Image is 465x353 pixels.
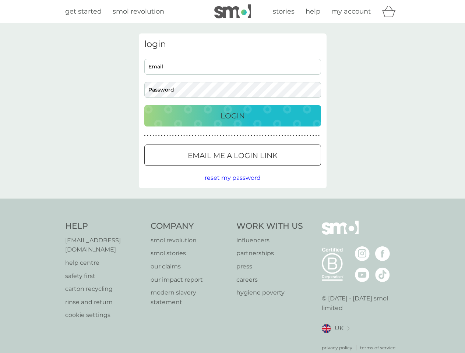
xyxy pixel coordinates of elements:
[236,221,303,232] h4: Work With Us
[144,39,321,50] h3: login
[262,134,264,138] p: ●
[310,134,311,138] p: ●
[151,288,229,307] a: modern slavery statement
[144,105,321,126] button: Login
[205,174,261,181] span: reset my password
[228,134,230,138] p: ●
[151,262,229,271] p: our claims
[360,344,395,351] p: terms of service
[248,134,250,138] p: ●
[347,327,349,331] img: select a new location
[299,134,300,138] p: ●
[355,267,370,282] img: visit the smol Youtube page
[65,258,144,268] a: help centre
[273,6,295,17] a: stories
[172,134,174,138] p: ●
[245,134,247,138] p: ●
[150,134,151,138] p: ●
[318,134,320,138] p: ●
[65,7,102,15] span: get started
[322,344,352,351] a: privacy policy
[65,236,144,254] a: [EMAIL_ADDRESS][DOMAIN_NAME]
[236,288,303,297] a: hygiene poverty
[296,134,297,138] p: ●
[273,134,275,138] p: ●
[307,134,309,138] p: ●
[186,134,188,138] p: ●
[306,6,320,17] a: help
[175,134,176,138] p: ●
[259,134,261,138] p: ●
[236,249,303,258] a: partnerships
[161,134,162,138] p: ●
[195,134,196,138] p: ●
[306,7,320,15] span: help
[375,267,390,282] img: visit the smol Tiktok page
[242,134,244,138] p: ●
[251,134,252,138] p: ●
[214,4,251,18] img: smol
[285,134,286,138] p: ●
[375,246,390,261] img: visit the smol Facebook page
[167,134,168,138] p: ●
[169,134,171,138] p: ●
[276,134,278,138] p: ●
[217,134,219,138] p: ●
[113,7,164,15] span: smol revolution
[158,134,160,138] p: ●
[268,134,269,138] p: ●
[302,134,303,138] p: ●
[322,221,359,246] img: smol
[212,134,213,138] p: ●
[313,134,314,138] p: ●
[331,6,371,17] a: my account
[65,284,144,294] p: carton recycling
[209,134,210,138] p: ●
[234,134,236,138] p: ●
[220,134,221,138] p: ●
[65,310,144,320] a: cookie settings
[287,134,289,138] p: ●
[237,134,238,138] p: ●
[151,275,229,285] a: our impact report
[178,134,179,138] p: ●
[331,7,371,15] span: my account
[231,134,233,138] p: ●
[271,134,272,138] p: ●
[206,134,207,138] p: ●
[151,249,229,258] a: smol stories
[382,4,400,19] div: basket
[273,7,295,15] span: stories
[240,134,241,138] p: ●
[147,134,148,138] p: ●
[290,134,292,138] p: ●
[152,134,154,138] p: ●
[221,110,245,122] p: Login
[151,236,229,245] p: smol revolution
[65,271,144,281] p: safety first
[144,134,146,138] p: ●
[214,134,216,138] p: ●
[282,134,283,138] p: ●
[236,262,303,271] a: press
[335,324,344,333] span: UK
[205,173,261,183] button: reset my password
[279,134,281,138] p: ●
[65,221,144,232] h4: Help
[113,6,164,17] a: smol revolution
[265,134,266,138] p: ●
[236,236,303,245] a: influencers
[203,134,205,138] p: ●
[223,134,224,138] p: ●
[322,294,400,313] p: © [DATE] - [DATE] smol limited
[65,6,102,17] a: get started
[188,150,278,161] p: Email me a login link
